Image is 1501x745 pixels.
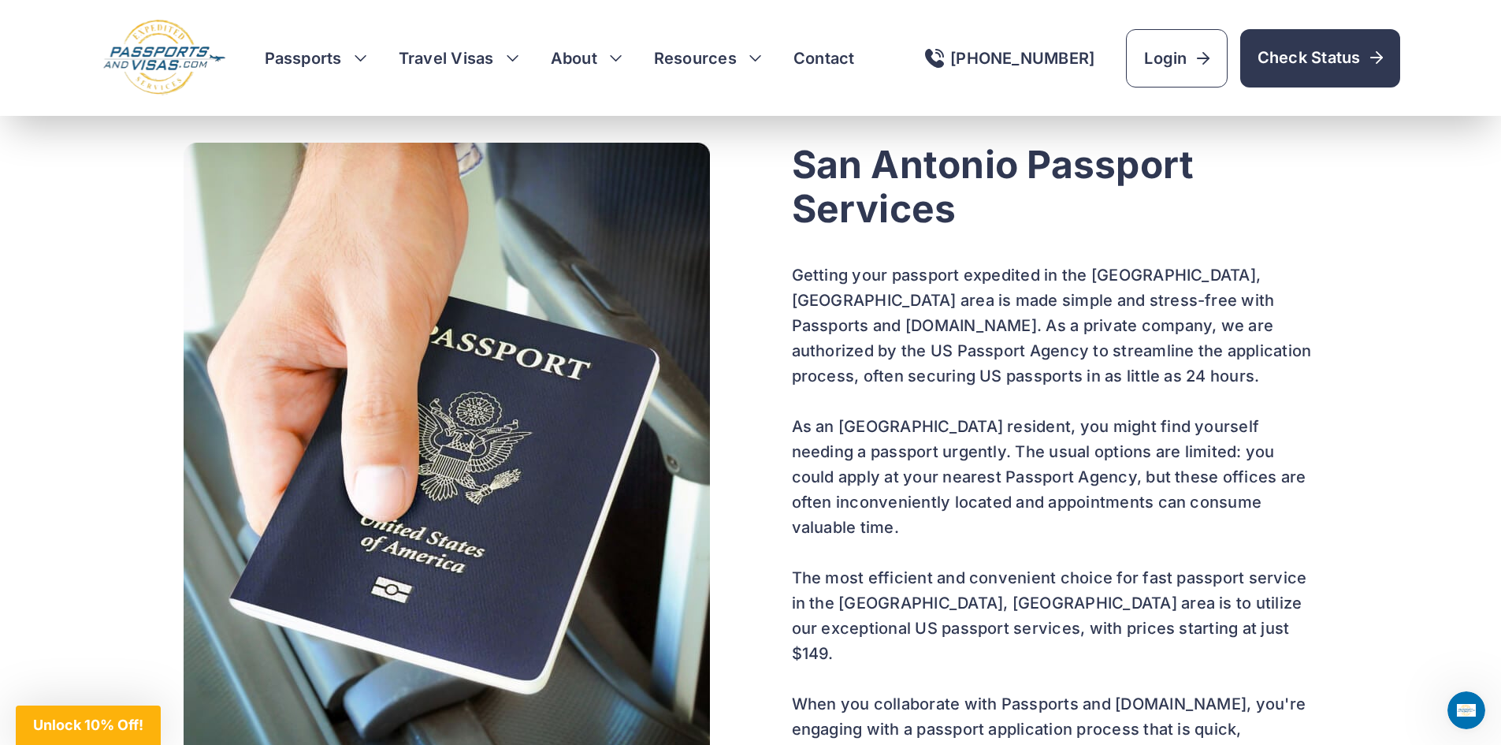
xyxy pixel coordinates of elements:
[102,19,227,97] img: Logo
[925,49,1094,68] a: [PHONE_NUMBER]
[792,414,1318,540] p: As an [GEOGRAPHIC_DATA] resident, you might find yourself needing a passport urgently. The usual ...
[16,706,161,745] div: Unlock 10% Off!
[793,47,855,69] a: Contact
[792,143,1318,231] h2: San Antonio Passport Services
[265,47,367,69] h3: Passports
[1144,47,1209,69] span: Login
[399,47,519,69] h3: Travel Visas
[1447,691,1485,729] iframe: Intercom live chat
[1258,47,1383,69] span: Check Status
[1240,29,1400,88] a: Check Status
[33,717,143,733] span: Unlock 10% Off!
[792,565,1318,666] p: The most efficient and convenient choice for fast passport service in the [GEOGRAPHIC_DATA], [GEO...
[792,263,1318,389] p: Getting your passport expedited in the [GEOGRAPHIC_DATA], [GEOGRAPHIC_DATA] area is made simple a...
[1126,29,1227,88] a: Login
[551,47,597,69] a: About
[654,47,762,69] h3: Resources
